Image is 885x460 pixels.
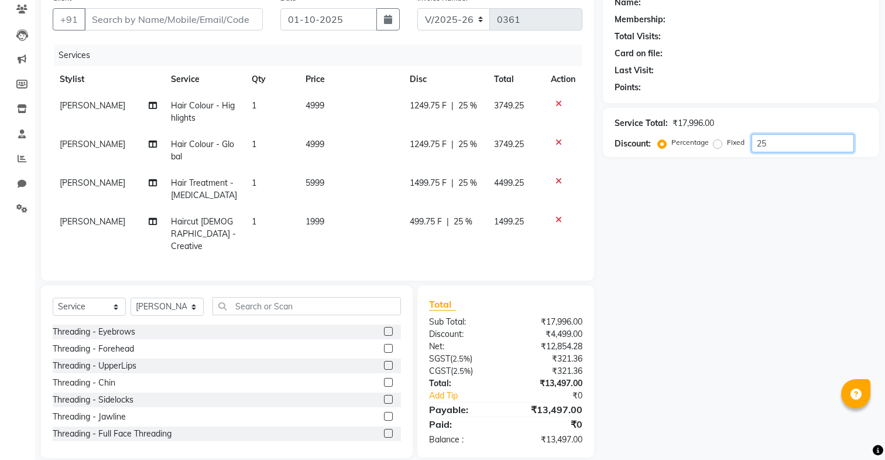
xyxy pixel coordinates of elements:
input: Search or Scan [212,297,401,315]
span: 3749.25 [494,139,524,149]
span: Total [429,298,456,311]
div: ₹0 [520,390,591,402]
span: Haircut [DEMOGRAPHIC_DATA] - Creative [171,216,236,251]
span: 1 [252,100,256,111]
span: 3749.25 [494,100,524,111]
div: ₹17,996.00 [506,316,591,328]
div: ( ) [420,365,506,377]
span: 25 % [454,216,472,228]
input: Search by Name/Mobile/Email/Code [84,8,263,30]
span: 1 [252,178,256,188]
div: ₹12,854.28 [506,340,591,353]
span: 4999 [306,100,324,111]
span: Hair Treatment - [MEDICAL_DATA] [171,178,237,200]
div: ₹13,497.00 [506,434,591,446]
th: Action [544,66,582,93]
div: ₹13,497.00 [506,377,591,390]
span: [PERSON_NAME] [60,216,125,227]
span: 499.75 F [410,216,442,228]
div: ₹4,499.00 [506,328,591,340]
div: Threading - Eyebrows [53,326,135,338]
div: Sub Total: [420,316,506,328]
span: Hair Colour - Global [171,139,234,162]
span: 1 [252,216,256,227]
span: 4499.25 [494,178,524,188]
div: Membership: [615,13,666,26]
th: Disc [403,66,487,93]
span: SGST [429,353,450,364]
span: 4999 [306,139,324,149]
span: CGST [429,366,451,376]
div: ₹0 [506,417,591,431]
div: Total: [420,377,506,390]
div: Threading - Full Face Threading [53,428,171,440]
span: 1999 [306,216,324,227]
div: Card on file: [615,47,663,60]
span: [PERSON_NAME] [60,178,125,188]
div: Discount: [420,328,506,340]
span: 25 % [458,138,477,151]
span: 1499.75 F [410,177,447,189]
span: 25 % [458,100,477,112]
div: Payable: [420,403,506,417]
button: +91 [53,8,85,30]
span: 1249.75 F [410,138,447,151]
th: Qty [245,66,299,93]
div: ( ) [420,353,506,365]
div: Points: [615,81,641,94]
span: 5999 [306,178,324,188]
div: Threading - Chin [53,377,115,389]
div: Threading - Sidelocks [53,394,133,406]
span: 2.5% [453,366,471,376]
div: Balance : [420,434,506,446]
div: Threading - Forehead [53,343,134,355]
span: 2.5% [452,354,470,363]
div: Net: [420,340,506,353]
th: Price [299,66,403,93]
div: Last Visit: [615,64,654,77]
div: Threading - UpperLips [53,360,136,372]
div: Services [54,45,591,66]
span: | [447,216,449,228]
span: 25 % [458,177,477,189]
div: ₹321.36 [506,353,591,365]
a: Add Tip [420,390,520,402]
div: ₹17,996.00 [673,117,714,130]
div: Paid: [420,417,506,431]
th: Service [164,66,245,93]
div: Discount: [615,138,651,150]
span: | [451,100,454,112]
div: Service Total: [615,117,668,130]
div: ₹321.36 [506,365,591,377]
span: | [451,177,454,189]
th: Total [487,66,543,93]
div: Total Visits: [615,30,661,43]
span: Hair Colour - Highlights [171,100,235,123]
div: Threading - Jawline [53,411,126,423]
span: 1249.75 F [410,100,447,112]
div: ₹13,497.00 [506,403,591,417]
th: Stylist [53,66,164,93]
label: Fixed [727,137,745,148]
span: [PERSON_NAME] [60,100,125,111]
span: | [451,138,454,151]
span: 1 [252,139,256,149]
span: [PERSON_NAME] [60,139,125,149]
span: 1499.25 [494,216,524,227]
label: Percentage [671,137,709,148]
